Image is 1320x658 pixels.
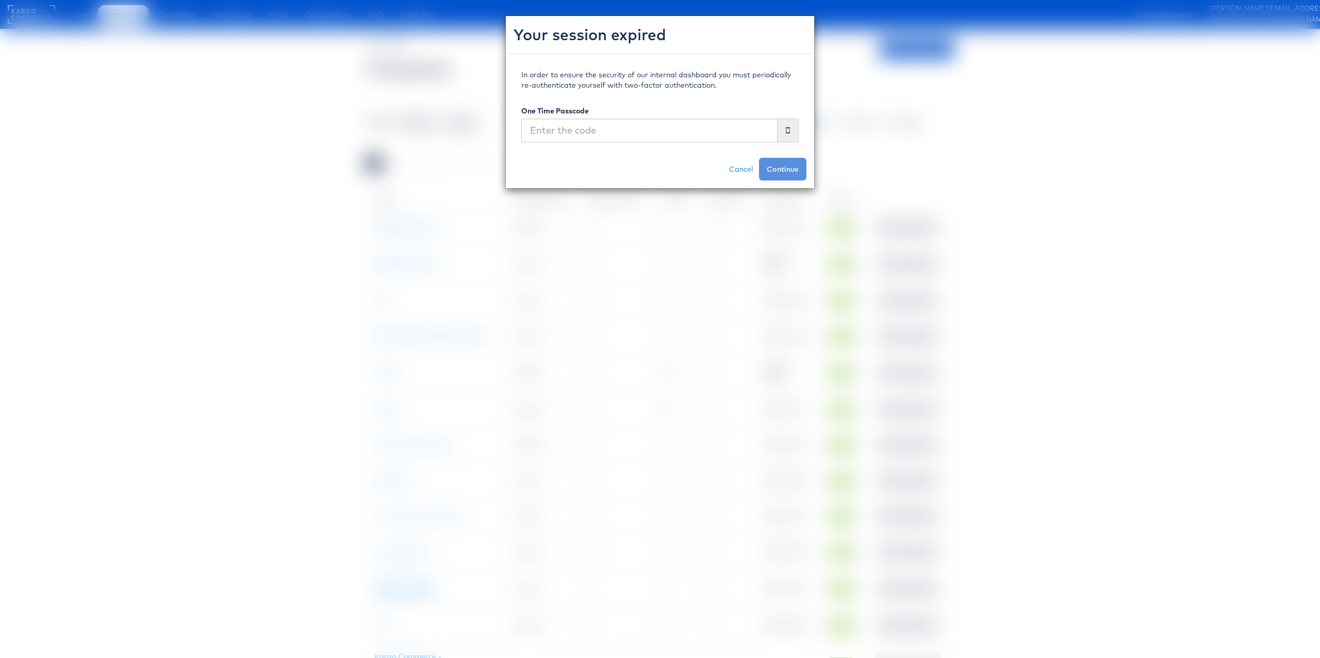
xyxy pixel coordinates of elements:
[521,119,778,142] input: Enter the code
[514,24,806,46] h2: Your session expired
[723,158,759,180] a: Cancel
[521,70,799,90] p: In order to ensure the security of our internal dashboard you must periodically re-authenticate y...
[521,106,589,116] label: One Time Passcode
[759,158,806,180] button: Continue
